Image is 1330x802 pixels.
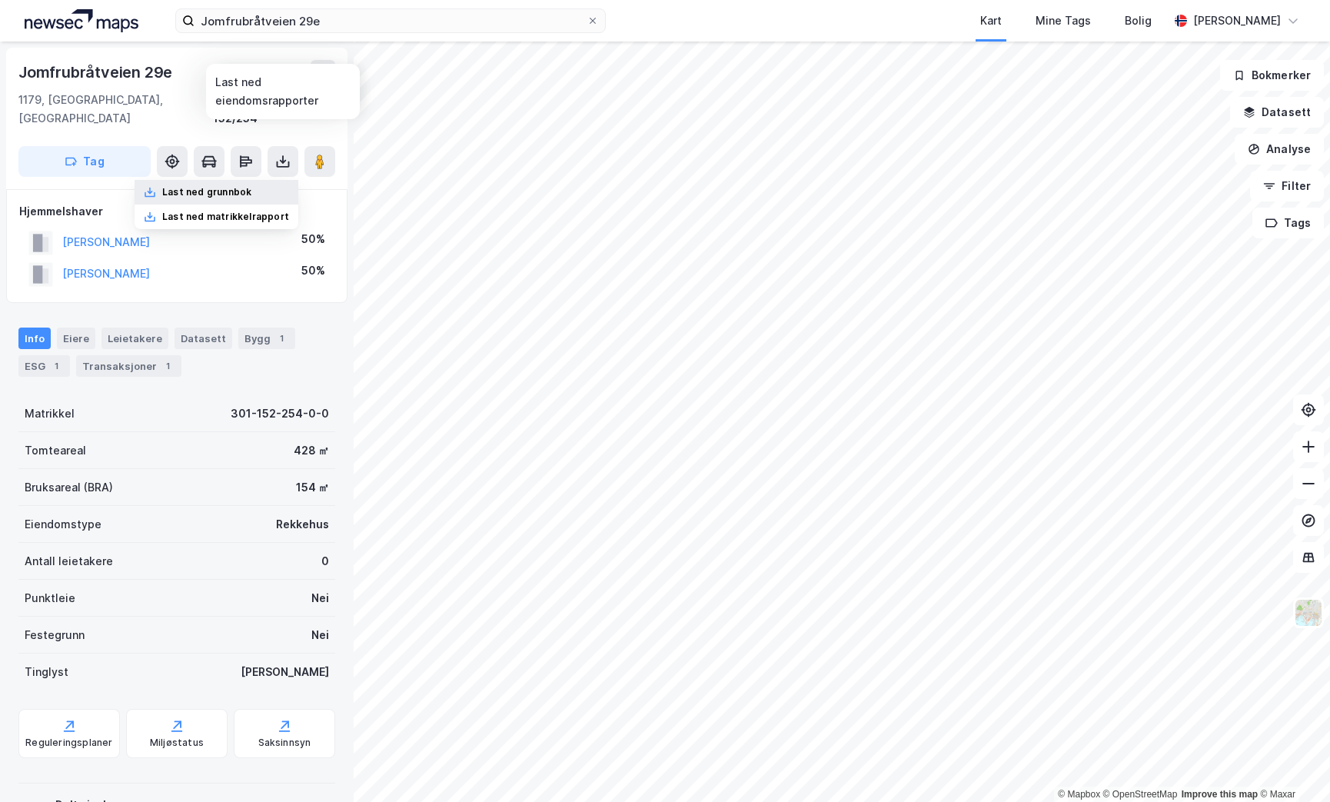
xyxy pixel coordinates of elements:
[301,230,325,248] div: 50%
[1103,789,1178,800] a: OpenStreetMap
[311,626,329,644] div: Nei
[25,663,68,681] div: Tinglyst
[25,589,75,607] div: Punktleie
[19,202,334,221] div: Hjemmelshaver
[1193,12,1281,30] div: [PERSON_NAME]
[25,552,113,571] div: Antall leietakere
[238,328,295,349] div: Bygg
[1253,728,1330,802] div: Kontrollprogram for chat
[25,9,138,32] img: logo.a4113a55bc3d86da70a041830d287a7e.svg
[57,328,95,349] div: Eiere
[1125,12,1152,30] div: Bolig
[18,328,51,349] div: Info
[25,478,113,497] div: Bruksareal (BRA)
[980,12,1002,30] div: Kart
[1235,134,1324,165] button: Analyse
[213,91,335,128] div: [GEOGRAPHIC_DATA], 152/254
[301,261,325,280] div: 50%
[18,60,175,85] div: Jomfrubråtveien 29e
[311,589,329,607] div: Nei
[18,91,213,128] div: 1179, [GEOGRAPHIC_DATA], [GEOGRAPHIC_DATA]
[296,478,329,497] div: 154 ㎡
[231,404,329,423] div: 301-152-254-0-0
[1058,789,1100,800] a: Mapbox
[1182,789,1258,800] a: Improve this map
[162,186,251,198] div: Last ned grunnbok
[195,9,587,32] input: Søk på adresse, matrikkel, gårdeiere, leietakere eller personer
[258,737,311,749] div: Saksinnsyn
[25,515,101,534] div: Eiendomstype
[321,552,329,571] div: 0
[162,211,289,223] div: Last ned matrikkelrapport
[274,331,289,346] div: 1
[1294,598,1323,627] img: Z
[25,737,112,749] div: Reguleringsplaner
[241,663,329,681] div: [PERSON_NAME]
[1230,97,1324,128] button: Datasett
[1036,12,1091,30] div: Mine Tags
[18,355,70,377] div: ESG
[1253,728,1330,802] iframe: Chat Widget
[175,328,232,349] div: Datasett
[1252,208,1324,238] button: Tags
[25,626,85,644] div: Festegrunn
[48,358,64,374] div: 1
[276,515,329,534] div: Rekkehus
[25,441,86,460] div: Tomteareal
[1250,171,1324,201] button: Filter
[1220,60,1324,91] button: Bokmerker
[18,146,151,177] button: Tag
[294,441,329,460] div: 428 ㎡
[160,358,175,374] div: 1
[150,737,204,749] div: Miljøstatus
[76,355,181,377] div: Transaksjoner
[25,404,75,423] div: Matrikkel
[101,328,168,349] div: Leietakere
